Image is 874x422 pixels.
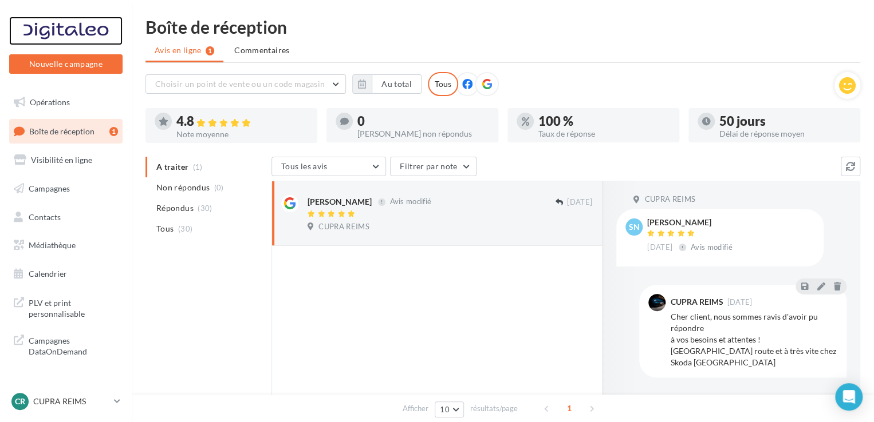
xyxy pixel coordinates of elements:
[560,399,578,417] span: 1
[156,202,194,214] span: Répondus
[644,194,695,205] span: CUPRA REIMS
[719,130,851,138] div: Délai de réponse moyen
[9,54,123,74] button: Nouvelle campagne
[7,290,125,324] a: PLV et print personnalisable
[470,403,518,414] span: résultats/page
[7,205,125,229] a: Contacts
[9,391,123,412] a: CR CUPRA REIMS
[440,405,450,414] span: 10
[357,115,489,128] div: 0
[428,72,458,96] div: Tous
[29,184,70,193] span: Campagnes
[7,177,125,201] a: Campagnes
[29,240,76,250] span: Médiathèque
[145,18,860,35] div: Boîte de réception
[234,45,289,56] span: Commentaires
[357,130,489,138] div: [PERSON_NAME] non répondus
[389,197,431,206] span: Avis modifié
[691,242,733,252] span: Avis modifié
[538,130,670,138] div: Taux de réponse
[33,396,109,407] p: CUPRA REIMS
[7,90,125,114] a: Opérations
[390,157,477,176] button: Filtrer par note
[403,403,428,414] span: Afficher
[29,126,95,136] span: Boîte de réception
[670,298,723,306] div: CUPRA REIMS
[29,295,118,320] span: PLV et print personnalisable
[435,401,464,417] button: 10
[214,183,224,192] span: (0)
[271,157,386,176] button: Tous les avis
[176,115,308,128] div: 4.8
[156,182,210,193] span: Non répondus
[281,161,328,171] span: Tous les avis
[835,383,863,411] div: Open Intercom Messenger
[30,97,70,107] span: Opérations
[7,148,125,172] a: Visibilité en ligne
[29,269,67,278] span: Calendrier
[629,221,640,233] span: SN
[109,127,118,136] div: 1
[308,196,372,208] div: [PERSON_NAME]
[178,224,192,233] span: (30)
[567,197,592,208] span: [DATE]
[15,396,25,407] span: CR
[727,298,752,306] span: [DATE]
[647,242,672,253] span: [DATE]
[538,115,670,128] div: 100 %
[7,262,125,286] a: Calendrier
[29,212,61,221] span: Contacts
[7,328,125,362] a: Campagnes DataOnDemand
[176,130,308,138] div: Note moyenne
[198,204,212,213] span: (30)
[156,223,174,234] span: Tous
[7,233,125,257] a: Médiathèque
[318,222,369,232] span: CUPRA REIMS
[31,155,92,165] span: Visibilité en ligne
[352,74,422,94] button: Au total
[670,311,837,368] div: Cher client, nous sommes ravis d'avoir pu répondre à vos besoins et attentes ! [GEOGRAPHIC_DATA] ...
[145,74,346,94] button: Choisir un point de vente ou un code magasin
[7,119,125,144] a: Boîte de réception1
[155,79,325,89] span: Choisir un point de vente ou un code magasin
[372,74,422,94] button: Au total
[647,218,735,226] div: [PERSON_NAME]
[719,115,851,128] div: 50 jours
[29,333,118,357] span: Campagnes DataOnDemand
